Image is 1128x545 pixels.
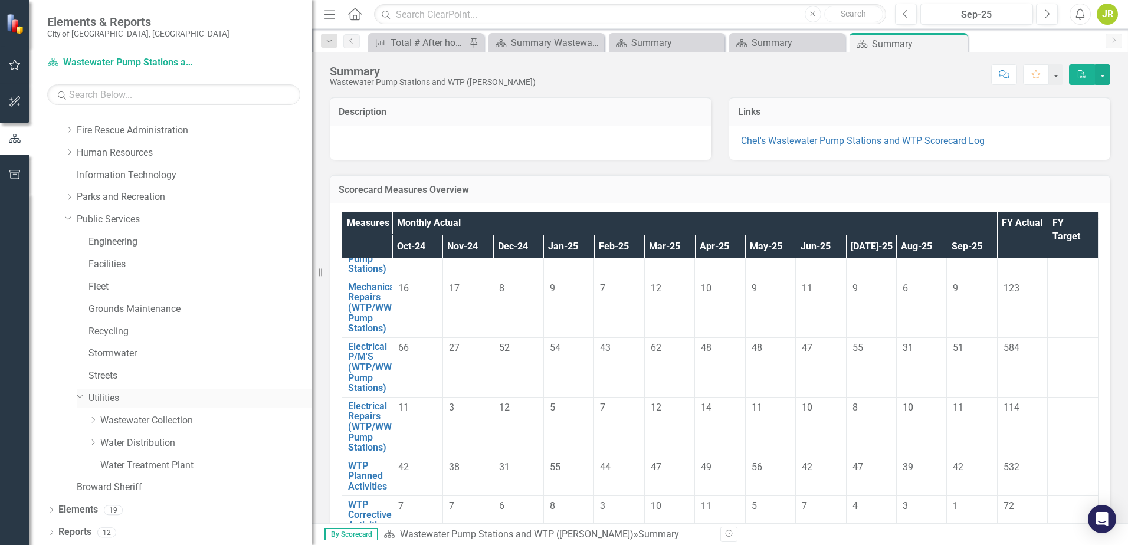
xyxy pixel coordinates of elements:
[77,169,312,182] a: Information Technology
[802,402,812,413] span: 10
[550,342,560,353] span: 54
[342,337,392,397] td: Double-Click to Edit Right Click for Context Menu
[752,402,762,413] span: 11
[852,461,863,472] span: 47
[1004,342,1019,353] span: 584
[802,461,812,472] span: 42
[100,459,312,472] a: Water Treatment Plant
[88,369,312,383] a: Streets
[324,528,378,540] span: By Scorecard
[88,347,312,360] a: Stormwater
[824,6,883,22] button: Search
[511,35,601,50] div: Summary Wastewater Collection - Program Description (6040)
[449,283,460,294] span: 17
[77,191,312,204] a: Parks and Recreation
[1004,402,1019,413] span: 114
[342,397,392,457] td: Double-Click to Edit Right Click for Context Menu
[97,527,116,537] div: 12
[499,342,510,353] span: 52
[348,401,392,453] a: Electrical Repairs (WTP/WW Pump Stations)
[903,461,913,472] span: 39
[449,461,460,472] span: 38
[348,500,392,531] a: WTP Corrective Activities
[953,461,963,472] span: 42
[802,342,812,353] span: 47
[449,342,460,353] span: 27
[77,213,312,226] a: Public Services
[58,526,91,539] a: Reports
[651,500,661,511] span: 10
[600,283,605,294] span: 7
[499,283,504,294] span: 8
[400,528,634,540] a: Wastewater Pump Stations and WTP ([PERSON_NAME])
[701,402,711,413] span: 14
[924,8,1029,22] div: Sep-25
[752,283,757,294] span: 9
[88,392,312,405] a: Utilities
[903,342,913,353] span: 31
[88,280,312,294] a: Fleet
[88,303,312,316] a: Grounds Maintenance
[741,135,985,146] a: Chet's Wastewater Pump Stations and WTP Scorecard Log
[77,481,312,494] a: Broward Sheriff
[600,461,611,472] span: 44
[100,414,312,428] a: Wastewater Collection
[398,342,409,353] span: 66
[752,35,842,50] div: Summary
[841,9,866,18] span: Search
[348,461,387,492] a: WTP Planned Activities
[701,342,711,353] span: 48
[499,402,510,413] span: 12
[638,528,679,540] div: Summary
[449,500,454,511] span: 7
[77,146,312,160] a: Human Resources
[342,457,392,495] td: Double-Click to Edit Right Click for Context Menu
[550,500,555,511] span: 8
[903,402,913,413] span: 10
[398,283,409,294] span: 16
[953,283,958,294] span: 9
[752,500,757,511] span: 5
[550,283,555,294] span: 9
[903,283,908,294] span: 6
[920,4,1033,25] button: Sep-25
[1088,505,1116,533] div: Open Intercom Messenger
[398,402,409,413] span: 11
[348,282,397,334] a: Mechanical Repairs (WTP/WW Pump Stations)
[872,37,965,51] div: Summary
[491,35,601,50] a: Summary Wastewater Collection - Program Description (6040)
[100,436,312,450] a: Water Distribution
[342,278,392,337] td: Double-Click to Edit Right Click for Context Menu
[371,35,466,50] a: Total # After hours emergency Call Outs
[651,342,661,353] span: 62
[374,4,886,25] input: Search ClearPoint...
[701,500,711,511] span: 11
[499,461,510,472] span: 31
[47,84,300,105] input: Search Below...
[852,342,863,353] span: 55
[612,35,722,50] a: Summary
[1004,500,1014,511] span: 72
[600,500,605,511] span: 3
[701,283,711,294] span: 10
[651,283,661,294] span: 12
[47,29,229,38] small: City of [GEOGRAPHIC_DATA], [GEOGRAPHIC_DATA]
[348,342,392,393] a: Electrical P/M'S (WTP/WW Pump Stations)
[88,325,312,339] a: Recycling
[802,500,807,511] span: 7
[88,258,312,271] a: Facilities
[77,124,312,137] a: Fire Rescue Administration
[651,461,661,472] span: 47
[738,107,1102,117] h3: Links
[104,505,123,515] div: 19
[391,35,466,50] div: Total # After hours emergency Call Outs
[339,107,703,117] h3: Description
[550,461,560,472] span: 55
[953,402,963,413] span: 11
[47,56,195,70] a: Wastewater Pump Stations and WTP ([PERSON_NAME])
[499,500,504,511] span: 6
[852,500,858,511] span: 4
[330,65,536,78] div: Summary
[1097,4,1118,25] button: JR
